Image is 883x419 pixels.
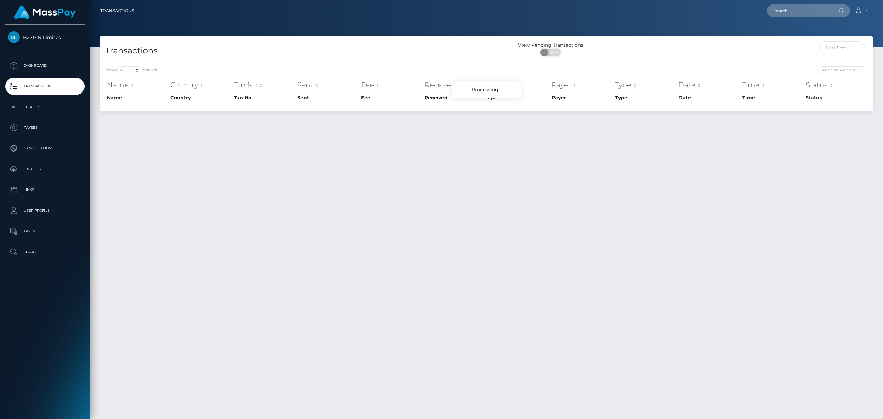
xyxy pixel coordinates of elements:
th: Time [741,78,804,92]
th: Type [613,78,677,92]
th: Date [677,78,740,92]
p: Search [8,247,82,257]
th: Txn No [232,92,296,103]
p: Payees [8,123,82,133]
p: Links [8,185,82,195]
div: View Pending Transactions [486,41,615,49]
p: Batches [8,164,82,174]
a: Batches [5,160,85,178]
th: Sent [296,92,359,103]
th: Date [677,92,740,103]
a: Cancellations [5,140,85,157]
p: User Profile [8,205,82,216]
div: Processing... [452,81,521,98]
p: Taxes [8,226,82,236]
th: Sent [296,78,359,92]
img: B2SPIN Limited [8,31,20,43]
a: Taxes [5,223,85,240]
a: Transactions [5,78,85,95]
th: Status [804,78,867,92]
th: Payer [550,78,613,92]
th: Time [741,92,804,103]
input: Date filter [819,41,865,54]
a: Dashboard [5,57,85,74]
span: OFF [544,49,562,56]
th: Fee [359,92,423,103]
th: Type [613,92,677,103]
p: Ledger [8,102,82,112]
th: Country [169,92,232,103]
th: Name [105,92,169,103]
th: Status [804,92,867,103]
input: Search transactions [817,66,867,74]
a: Search [5,243,85,261]
th: Payer [550,92,613,103]
th: Fee [359,78,423,92]
a: Links [5,181,85,198]
th: Received [423,92,486,103]
th: F/X [486,78,550,92]
h4: Transactions [105,45,481,57]
a: Transactions [100,3,134,18]
a: User Profile [5,202,85,219]
a: Payees [5,119,85,136]
p: Dashboard [8,60,82,71]
th: Txn No [232,78,296,92]
select: Showentries [117,66,143,74]
th: Country [169,78,232,92]
th: Name [105,78,169,92]
label: Show entries [105,66,157,74]
a: Ledger [5,98,85,116]
img: MassPay Logo [14,6,76,19]
span: B2SPIN Limited [5,34,85,40]
th: Received [423,78,486,92]
input: Search... [767,4,832,17]
p: Cancellations [8,143,82,154]
p: Transactions [8,81,82,91]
